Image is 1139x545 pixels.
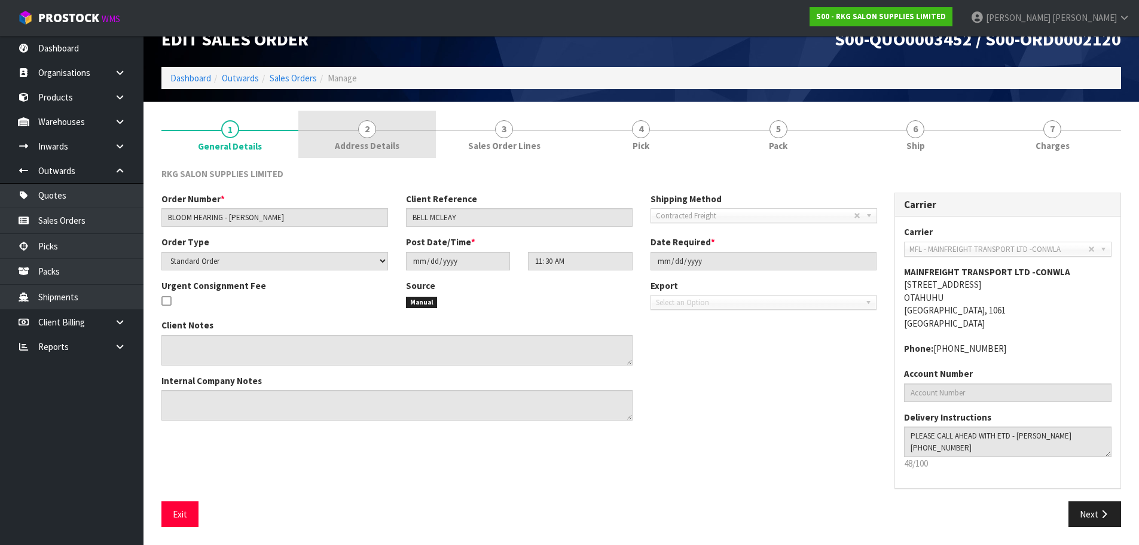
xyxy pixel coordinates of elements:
label: Carrier [904,226,933,238]
span: 7 [1043,120,1061,138]
input: Order Number [161,208,388,227]
label: Account Number [904,367,973,380]
span: Manual [406,297,438,309]
label: Urgent Consignment Fee [161,279,266,292]
span: 3 [495,120,513,138]
a: Dashboard [170,72,211,84]
p: 48/100 [904,457,1111,470]
strong: S00 - RKG SALON SUPPLIES LIMITED [816,11,946,22]
span: Sales Order Lines [468,139,541,152]
label: Order Number [161,193,225,205]
span: 5 [769,120,787,138]
span: General Details [198,140,262,153]
label: Source [406,279,435,292]
label: Client Reference [406,193,477,205]
span: Pick [633,139,649,152]
a: Sales Orders [270,72,317,84]
input: Account Number [904,383,1111,402]
label: Order Type [161,236,209,248]
span: RKG SALON SUPPLIES LIMITED [161,168,283,179]
address: [PHONE_NUMBER] [904,342,1111,355]
label: Post Date/Time [406,236,475,248]
label: Export [651,279,678,292]
span: Pack [769,139,787,152]
strong: phone [904,343,933,354]
label: Shipping Method [651,193,722,205]
small: WMS [102,13,120,25]
span: Manage [328,72,357,84]
span: 4 [632,120,650,138]
span: 6 [906,120,924,138]
span: Ship [906,139,925,152]
address: [STREET_ADDRESS] OTAHUHU [GEOGRAPHIC_DATA], 1061 [GEOGRAPHIC_DATA] [904,266,1111,330]
span: General Details [161,159,1121,536]
img: cube-alt.png [18,10,33,25]
span: [PERSON_NAME] [1052,12,1117,23]
input: Client Reference [406,208,633,227]
span: Contracted Freight [656,209,854,223]
span: 2 [358,120,376,138]
span: Charges [1036,139,1070,152]
h3: Carrier [904,199,1111,211]
button: Exit [161,501,199,527]
span: [PERSON_NAME] [986,12,1051,23]
strong: MAINFREIGHT TRANSPORT LTD -CONWLA [904,266,1070,278]
label: Delivery Instructions [904,411,991,424]
span: Select an Option [656,296,861,310]
span: ProStock [38,10,99,26]
label: Internal Company Notes [161,375,262,387]
a: Outwards [222,72,259,84]
span: S00-QUO0003452 / S00-ORD0002120 [835,28,1121,50]
span: MFL - MAINFREIGHT TRANSPORT LTD -CONWLA [909,242,1088,257]
label: Date Required [651,236,715,248]
span: Address Details [335,139,399,152]
label: Client Notes [161,319,213,331]
button: Next [1068,501,1121,527]
a: S00 - RKG SALON SUPPLIES LIMITED [810,7,952,26]
span: Edit Sales Order [161,28,309,50]
span: 1 [221,120,239,138]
